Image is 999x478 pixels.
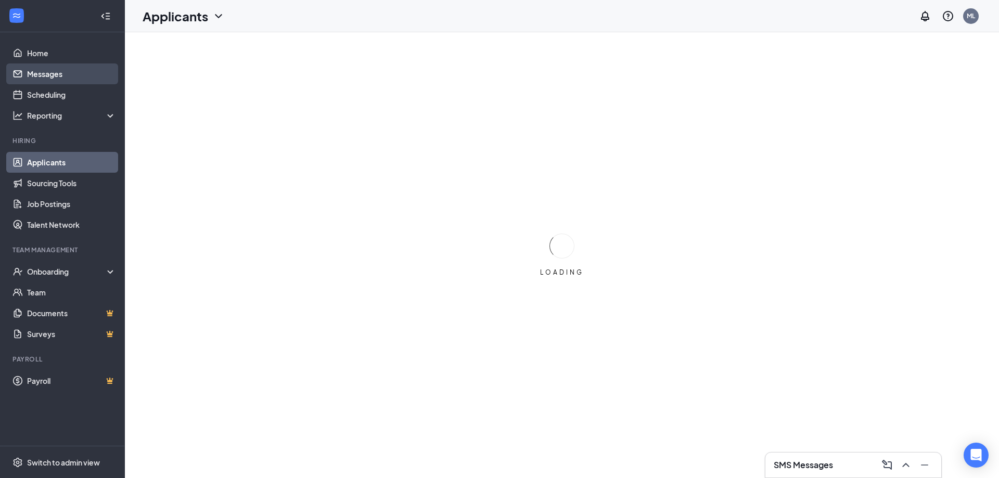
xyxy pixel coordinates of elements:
[27,63,116,84] a: Messages
[12,136,114,145] div: Hiring
[898,457,914,473] button: ChevronUp
[942,10,954,22] svg: QuestionInfo
[881,459,893,471] svg: ComposeMessage
[536,268,588,277] div: LOADING
[919,10,931,22] svg: Notifications
[27,457,100,468] div: Switch to admin view
[27,193,116,214] a: Job Postings
[27,214,116,235] a: Talent Network
[879,457,895,473] button: ComposeMessage
[27,266,107,277] div: Onboarding
[27,370,116,391] a: PayrollCrown
[27,324,116,344] a: SurveysCrown
[12,355,114,364] div: Payroll
[27,152,116,173] a: Applicants
[27,282,116,303] a: Team
[918,459,931,471] svg: Minimize
[27,303,116,324] a: DocumentsCrown
[900,459,912,471] svg: ChevronUp
[12,457,23,468] svg: Settings
[916,457,933,473] button: Minimize
[27,110,117,121] div: Reporting
[964,443,989,468] div: Open Intercom Messenger
[212,10,225,22] svg: ChevronDown
[27,43,116,63] a: Home
[967,11,975,20] div: ML
[100,11,111,21] svg: Collapse
[27,84,116,105] a: Scheduling
[27,173,116,193] a: Sourcing Tools
[12,110,23,121] svg: Analysis
[143,7,208,25] h1: Applicants
[12,246,114,254] div: Team Management
[11,10,22,21] svg: WorkstreamLogo
[12,266,23,277] svg: UserCheck
[774,459,833,471] h3: SMS Messages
